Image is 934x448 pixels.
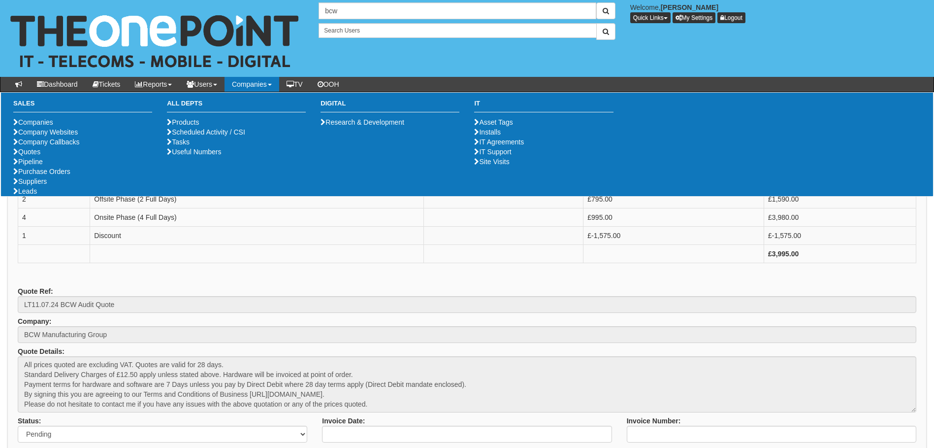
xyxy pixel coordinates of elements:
a: Suppliers [13,177,47,185]
td: £3,980.00 [764,208,916,227]
div: Welcome, [623,2,934,23]
a: IT Support [474,148,511,156]
td: 1 [18,227,90,245]
label: Quote Details: [18,343,64,356]
td: £-1,575.00 [764,227,916,245]
td: £-1,575.00 [583,227,764,245]
input: Search Companies [319,2,596,19]
a: OOH [310,77,347,92]
td: £995.00 [583,208,764,227]
td: £795.00 [583,190,764,208]
label: Status: [18,413,41,426]
label: Quote Ref: [18,283,53,296]
b: £3,995.00 [768,250,799,258]
a: Products [167,118,199,126]
a: Quotes [13,148,40,156]
label: Company: [18,313,51,326]
a: Logout [717,12,745,23]
a: Tickets [85,77,128,92]
td: 2 [18,190,90,208]
a: Users [179,77,225,92]
h3: Sales [13,100,152,112]
h3: IT [474,100,613,112]
a: Tasks [167,138,190,146]
a: IT Agreements [474,138,524,146]
a: Company Websites [13,128,78,136]
a: Leads [13,187,37,195]
h3: Digital [321,100,459,112]
a: Pipeline [13,158,43,166]
label: Invoice Number: [627,413,681,426]
a: Dashboard [30,77,85,92]
a: Research & Development [321,118,404,126]
a: Scheduled Activity / CSI [167,128,245,136]
a: TV [279,77,310,92]
td: 4 [18,208,90,227]
td: Discount [90,227,424,245]
button: Quick Links [630,12,671,23]
input: Search Users [319,23,596,38]
td: £1,590.00 [764,190,916,208]
b: [PERSON_NAME] [661,3,718,11]
a: Site Visits [474,158,509,166]
a: Companies [13,118,53,126]
a: Companies [225,77,279,92]
a: Useful Numbers [167,148,221,156]
a: Purchase Orders [13,168,70,175]
a: My Settings [673,12,716,23]
a: Reports [128,77,179,92]
h3: All Depts [167,100,306,112]
td: Offsite Phase (2 Full Days) [90,190,424,208]
a: Company Callbacks [13,138,80,146]
textarea: All prices quoted are excluding VAT. Quotes are valid for 28 days. Standard Delivery Charges of £... [18,356,916,413]
td: Onsite Phase (4 Full Days) [90,208,424,227]
a: Installs [474,128,501,136]
label: Invoice Date: [322,413,365,426]
a: Asset Tags [474,118,513,126]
